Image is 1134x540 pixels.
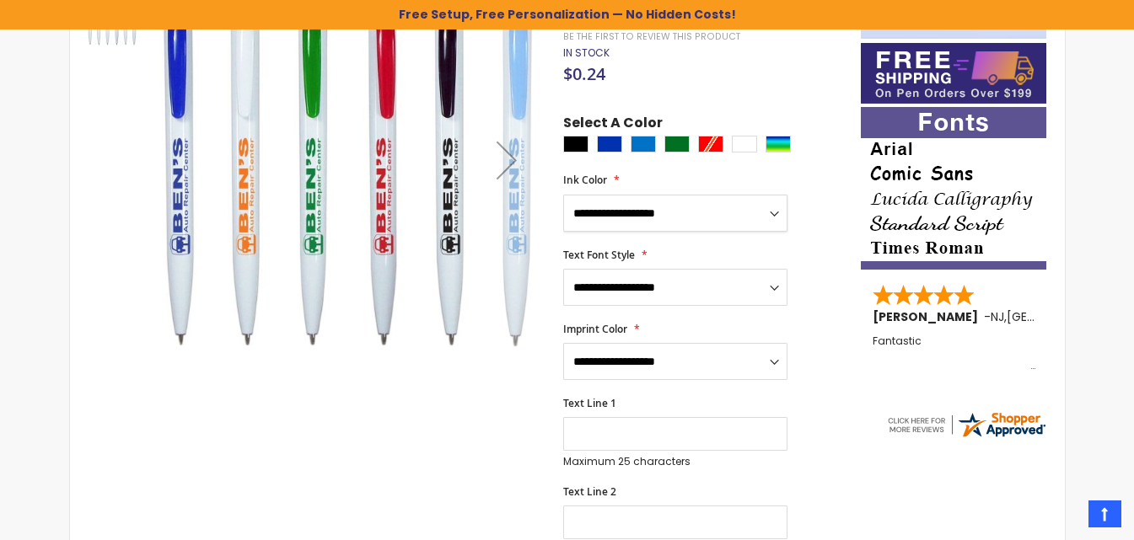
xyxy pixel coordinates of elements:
[563,114,663,136] span: Select A Color
[563,396,616,410] span: Text Line 1
[563,62,605,85] span: $0.24
[563,45,610,60] span: In stock
[563,248,635,262] span: Text Font Style
[563,136,588,152] div: Black
[861,43,1046,104] img: Free shipping on orders over $199
[563,484,616,499] span: Text Line 2
[597,136,622,152] div: Blue
[984,308,1131,325] span: - ,
[563,455,787,468] p: Maximum 25 characters
[732,136,757,152] div: White
[563,322,627,336] span: Imprint Color
[885,429,1047,443] a: 4pens.com certificate URL
[885,409,1047,440] img: 4pens.com widget logo
[861,107,1046,270] img: font-personalization-examples
[631,136,656,152] div: Blue Light
[664,136,690,152] div: Green
[873,335,1036,372] div: Fantastic
[563,173,607,187] span: Ink Color
[1007,308,1131,325] span: [GEOGRAPHIC_DATA]
[563,30,740,43] a: Be the first to review this product
[873,308,984,325] span: [PERSON_NAME]
[563,46,610,60] div: Availability
[991,308,1004,325] span: NJ
[766,136,791,152] div: Assorted
[1088,500,1121,527] a: Top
